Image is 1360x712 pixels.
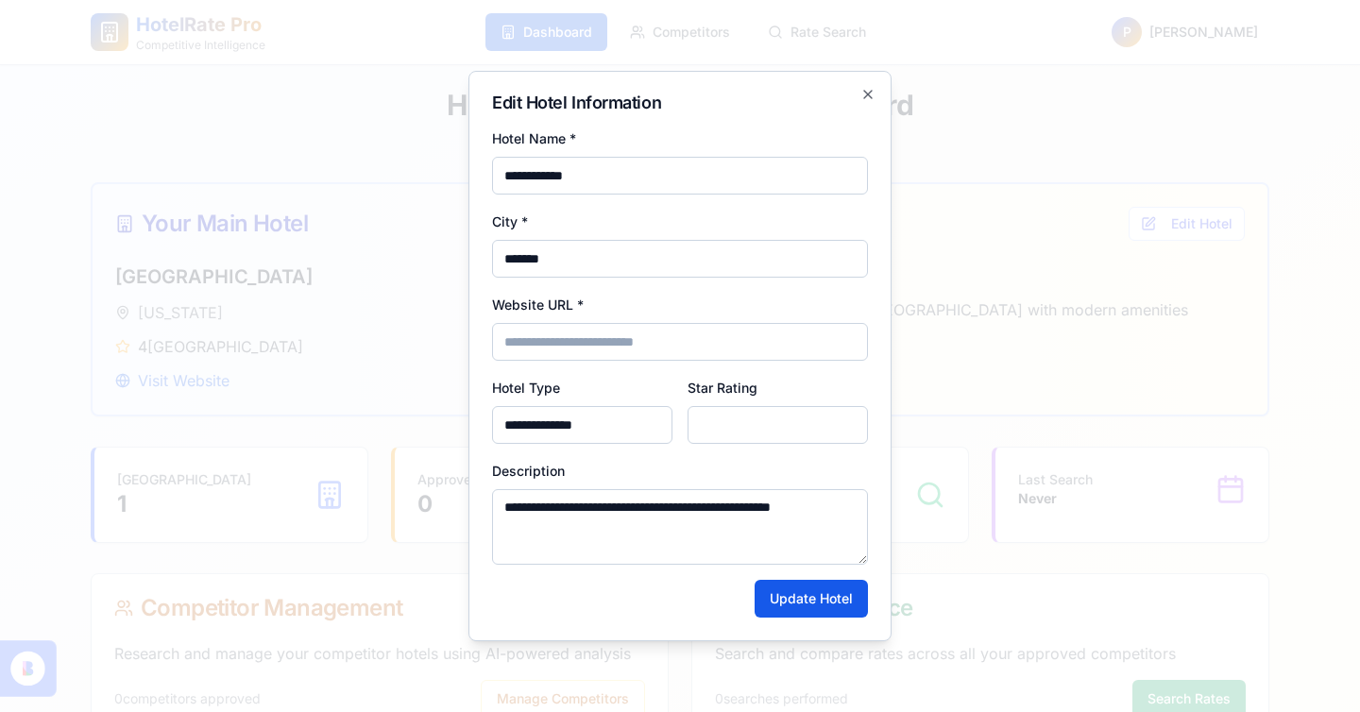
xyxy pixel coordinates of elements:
label: Hotel Type [492,380,560,396]
h2: Edit Hotel Information [492,94,868,111]
label: Hotel Name * [492,130,576,146]
label: Star Rating [688,380,757,396]
label: Description [492,463,565,479]
label: City * [492,213,528,229]
button: Update Hotel [755,580,868,618]
label: Website URL * [492,297,584,313]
